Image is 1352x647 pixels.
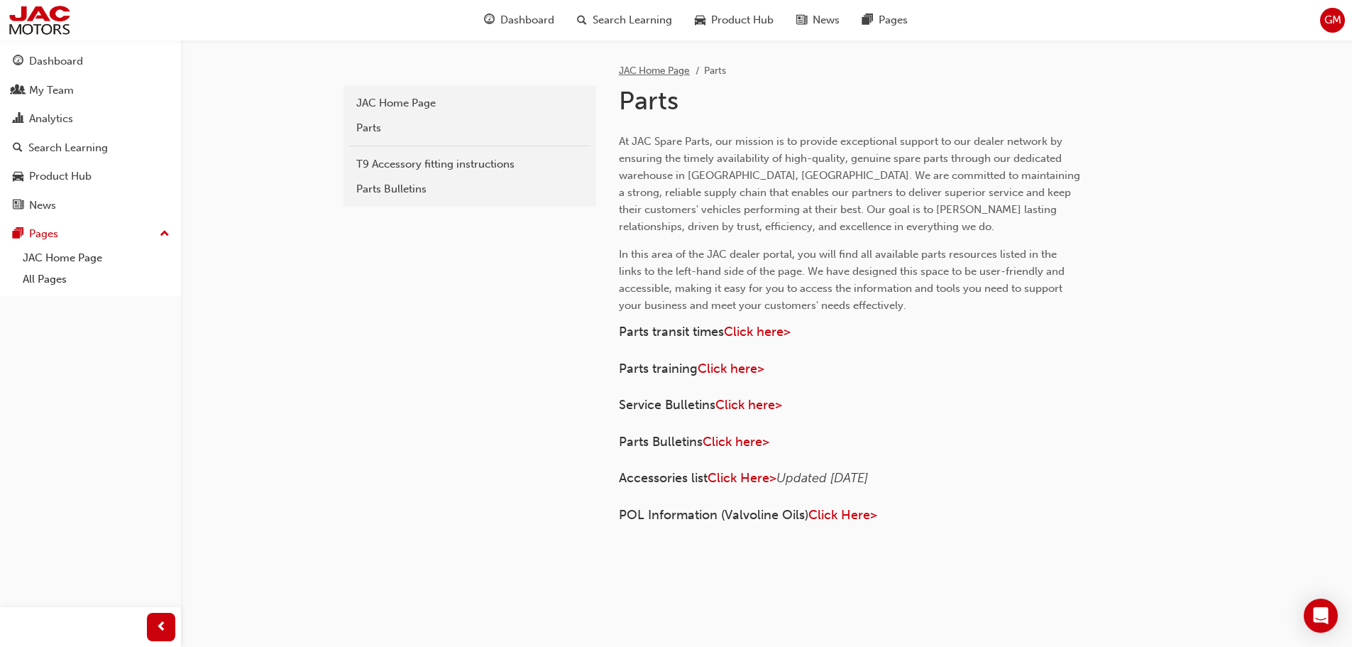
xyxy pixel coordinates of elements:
a: news-iconNews [785,6,851,35]
button: GM [1320,8,1345,33]
span: guage-icon [484,11,495,29]
h1: Parts [619,85,1084,116]
a: Analytics [6,106,175,132]
button: DashboardMy TeamAnalyticsSearch LearningProduct HubNews [6,45,175,221]
a: search-iconSearch Learning [566,6,683,35]
span: car-icon [13,170,23,183]
span: pages-icon [862,11,873,29]
span: Parts training [619,361,698,376]
span: Service Bulletins [619,397,715,413]
span: At JAC Spare Parts, our mission is to provide exceptional support to our dealer network by ensuri... [619,135,1083,233]
div: Parts [356,120,583,136]
span: GM [1324,12,1341,28]
li: Parts [704,63,726,80]
div: Search Learning [28,140,108,156]
span: prev-icon [156,619,167,636]
a: Click Here> [708,470,776,486]
span: Dashboard [500,12,554,28]
a: Click here> [698,361,764,376]
span: Pages [879,12,908,28]
a: Click here> [703,434,769,450]
span: news-icon [796,11,807,29]
div: Product Hub [29,168,92,185]
a: Click Here> [808,507,877,523]
span: chart-icon [13,113,23,126]
img: jac-portal [7,4,72,36]
span: Updated [DATE] [776,470,868,486]
button: Pages [6,221,175,247]
span: pages-icon [13,228,23,241]
a: Search Learning [6,135,175,161]
a: T9 Accessory fitting instructions [349,152,590,177]
span: POL Information (Valvoline Oils) [619,507,808,523]
div: Parts Bulletins [356,181,583,197]
div: Pages [29,226,58,242]
a: My Team [6,77,175,104]
span: people-icon [13,85,23,97]
span: Accessories list [619,470,708,486]
div: Analytics [29,111,73,127]
div: Dashboard [29,53,83,70]
a: Parts [349,116,590,141]
span: Parts transit times [619,324,724,339]
span: News [813,12,840,28]
a: pages-iconPages [851,6,919,35]
span: up-icon [160,225,170,244]
a: Dashboard [6,48,175,75]
a: Click here> [724,324,791,339]
a: Product Hub [6,163,175,190]
a: News [6,192,175,219]
div: JAC Home Page [356,95,583,112]
span: Product Hub [711,12,774,28]
a: JAC Home Page [349,91,590,116]
div: News [29,197,56,214]
div: T9 Accessory fitting instructions [356,156,583,173]
span: Search Learning [593,12,672,28]
div: Open Intercom Messenger [1304,599,1338,633]
span: guage-icon [13,55,23,68]
a: JAC Home Page [619,65,690,77]
span: news-icon [13,200,23,212]
a: All Pages [17,268,175,290]
a: car-iconProduct Hub [683,6,785,35]
span: In this area of the JAC dealer portal, you will find all available parts resources listed in the ... [619,248,1067,312]
span: Parts Bulletins [619,434,703,450]
span: search-icon [577,11,587,29]
a: Click here> [715,397,782,413]
span: search-icon [13,142,23,155]
a: JAC Home Page [17,247,175,269]
a: Parts Bulletins [349,177,590,202]
span: car-icon [695,11,705,29]
a: guage-iconDashboard [473,6,566,35]
div: My Team [29,82,74,99]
